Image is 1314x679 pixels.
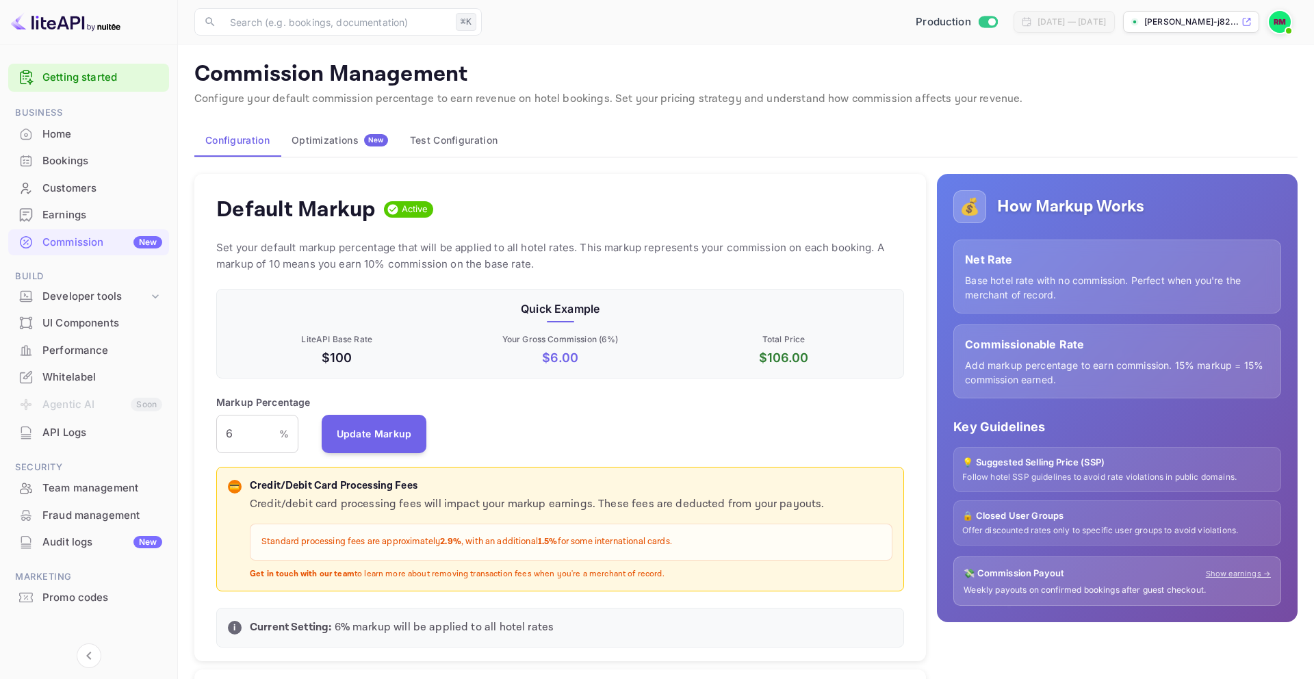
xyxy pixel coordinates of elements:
[250,569,355,579] strong: Get in touch with our team
[133,236,162,248] div: New
[42,207,162,223] div: Earnings
[42,535,162,550] div: Audit logs
[42,343,162,359] div: Performance
[42,508,162,524] div: Fraud management
[42,481,162,496] div: Team management
[8,229,169,255] a: CommissionNew
[8,285,169,309] div: Developer tools
[42,181,162,196] div: Customers
[962,472,1272,483] p: Follow hotel SSP guidelines to avoid rate violations in public domains.
[250,478,892,494] p: Credit/Debit Card Processing Fees
[8,502,169,529] div: Fraud management
[538,536,558,548] strong: 1.5%
[440,536,461,548] strong: 2.9%
[228,333,446,346] p: LiteAPI Base Rate
[77,643,101,668] button: Collapse navigation
[8,420,169,445] a: API Logs
[1269,11,1291,33] img: Rachael Murgatroyd
[229,481,240,493] p: 💳
[8,337,169,363] a: Performance
[222,8,450,36] input: Search (e.g. bookings, documentation)
[42,127,162,142] div: Home
[42,590,162,606] div: Promo codes
[675,333,892,346] p: Total Price
[8,310,169,337] div: UI Components
[962,509,1272,523] p: 🔒 Closed User Groups
[8,337,169,364] div: Performance
[8,121,169,146] a: Home
[42,235,162,251] div: Commission
[292,134,388,146] div: Optimizations
[42,153,162,169] div: Bookings
[8,364,169,391] div: Whitelabel
[456,13,476,31] div: ⌘K
[8,202,169,227] a: Earnings
[8,364,169,389] a: Whitelabel
[997,196,1144,218] h5: How Markup Works
[8,64,169,92] div: Getting started
[42,289,149,305] div: Developer tools
[261,535,881,549] p: Standard processing fees are approximately , with an additional for some international cards.
[250,496,892,513] p: Credit/debit card processing fees will impact your markup earnings. These fees are deducted from ...
[279,426,289,441] p: %
[8,460,169,475] span: Security
[8,585,169,611] div: Promo codes
[965,336,1270,353] p: Commissionable Rate
[451,333,669,346] p: Your Gross Commission ( 6 %)
[133,536,162,548] div: New
[962,525,1272,537] p: Offer discounted rates only to specific user groups to avoid violations.
[910,14,1003,30] div: Switch to Sandbox mode
[8,175,169,202] div: Customers
[8,229,169,256] div: CommissionNew
[194,124,281,157] button: Configuration
[250,569,892,580] p: to learn more about removing transaction fees when you're a merchant of record.
[233,622,235,634] p: i
[42,70,162,86] a: Getting started
[8,105,169,120] span: Business
[11,11,120,33] img: LiteAPI logo
[8,148,169,175] div: Bookings
[8,529,169,554] a: Audit logsNew
[250,619,892,636] p: 6 % markup will be applied to all hotel rates
[916,14,971,30] span: Production
[322,415,427,453] button: Update Markup
[216,395,311,409] p: Markup Percentage
[8,529,169,556] div: Audit logsNew
[216,240,904,272] p: Set your default markup percentage that will be applied to all hotel rates. This markup represent...
[8,121,169,148] div: Home
[1144,16,1239,28] p: [PERSON_NAME]-j82...
[194,91,1298,107] p: Configure your default commission percentage to earn revenue on hotel bookings. Set your pricing ...
[965,358,1270,387] p: Add markup percentage to earn commission. 15% markup = 15% commission earned.
[451,348,669,367] p: $ 6.00
[250,620,331,635] strong: Current Setting:
[953,418,1281,436] p: Key Guidelines
[965,273,1270,302] p: Base hotel rate with no commission. Perfect when you're the merchant of record.
[399,124,508,157] button: Test Configuration
[194,61,1298,88] p: Commission Management
[8,420,169,446] div: API Logs
[8,310,169,335] a: UI Components
[42,425,162,441] div: API Logs
[8,175,169,201] a: Customers
[675,348,892,367] p: $ 106.00
[959,194,980,219] p: 💰
[1038,16,1106,28] div: [DATE] — [DATE]
[1206,568,1271,580] a: Show earnings →
[216,196,376,223] h4: Default Markup
[8,502,169,528] a: Fraud management
[8,202,169,229] div: Earnings
[8,269,169,284] span: Build
[364,136,388,144] span: New
[964,567,1064,580] p: 💸 Commission Payout
[42,316,162,331] div: UI Components
[965,251,1270,268] p: Net Rate
[396,203,434,216] span: Active
[8,569,169,585] span: Marketing
[8,585,169,610] a: Promo codes
[8,475,169,502] div: Team management
[964,585,1271,596] p: Weekly payouts on confirmed bookings after guest checkout.
[228,348,446,367] p: $100
[216,415,279,453] input: 0
[962,456,1272,470] p: 💡 Suggested Selling Price (SSP)
[42,370,162,385] div: Whitelabel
